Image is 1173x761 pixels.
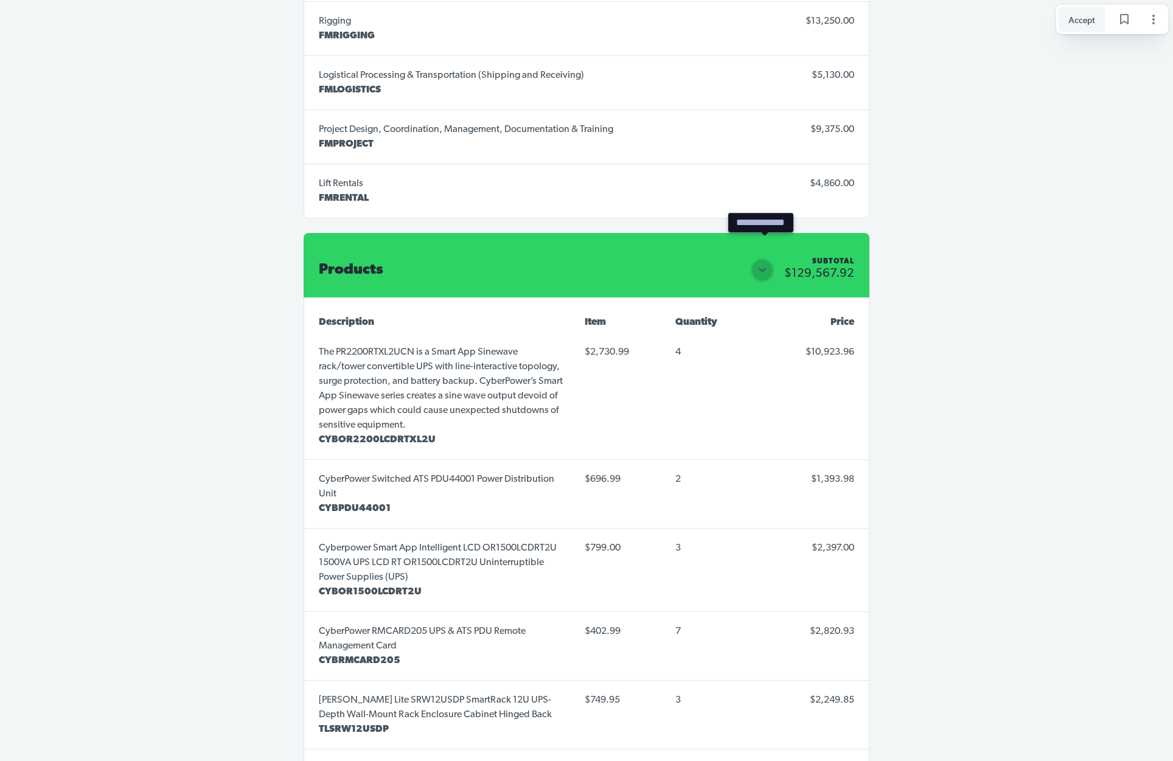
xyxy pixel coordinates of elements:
[319,435,436,445] span: CYBOR2200LCDRTXL2U
[319,263,383,277] span: Products
[319,693,565,722] p: [PERSON_NAME] Lite SRW12USDP SmartRack 12U UPS-Depth Wall-Mount Rack Enclosure Cabinet Hinged Back
[675,627,681,636] span: 7
[585,538,655,558] span: $799.00
[585,690,655,710] span: $749.95
[319,176,369,191] p: Lift Rentals
[810,179,854,189] span: $4,860.00
[319,472,565,501] p: CyberPower Switched ATS PDU44001 Power Distribution Unit
[585,318,606,327] span: Item
[319,139,374,149] span: FMPROJECT
[319,725,389,734] span: TLSRW12USDP
[1068,13,1095,26] span: Accept
[319,624,565,653] p: CyberPower RMCARD205 UPS & ATS PDU Remote Management Card
[319,587,422,597] span: CYBOR1500LCDRT2U
[675,318,717,327] span: Quantity
[585,470,655,489] span: $696.99
[806,16,854,26] span: $13,250.00
[319,14,375,29] p: Rigging
[319,541,565,585] p: Cyberpower Smart App Intelligent LCD OR1500LCDRT2U 1500VA UPS LCD RT OR1500LCDRT2U Uninterruptibl...
[675,695,681,705] span: 3
[319,345,565,433] p: The PR2200RTXL2UCN is a Smart App Sinewave rack/tower convertible UPS with line-interactive topol...
[811,474,854,484] span: $1,393.98
[812,71,854,80] span: $5,130.00
[585,342,655,362] span: $2,730.99
[319,31,375,41] span: FMRIGGING
[810,695,854,705] span: $2,249.85
[812,543,854,553] span: $2,397.00
[319,504,391,513] span: CYBPDU44001
[1059,7,1105,32] button: Accept
[830,318,854,327] span: Price
[806,347,854,357] span: $10,923.96
[810,627,854,636] span: $2,820.93
[319,193,369,203] span: FMRENTAL
[810,125,854,134] span: $9,375.00
[319,68,584,83] p: Logistical Processing & Transportation (Shipping and Receiving)
[319,656,400,665] span: CYBRMCARD205
[319,85,381,95] span: FMLOGISTICS
[585,622,655,641] span: $402.99
[750,258,774,282] button: Close section
[1141,7,1166,32] button: Page options
[784,268,854,280] span: $129,567.92
[675,474,681,484] span: 2
[675,347,681,357] span: 4
[319,318,374,327] span: Description
[812,258,854,265] div: Subtotal
[319,122,613,137] p: Project Design, Coordination, Management, Documentation & Training
[675,543,681,553] span: 3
